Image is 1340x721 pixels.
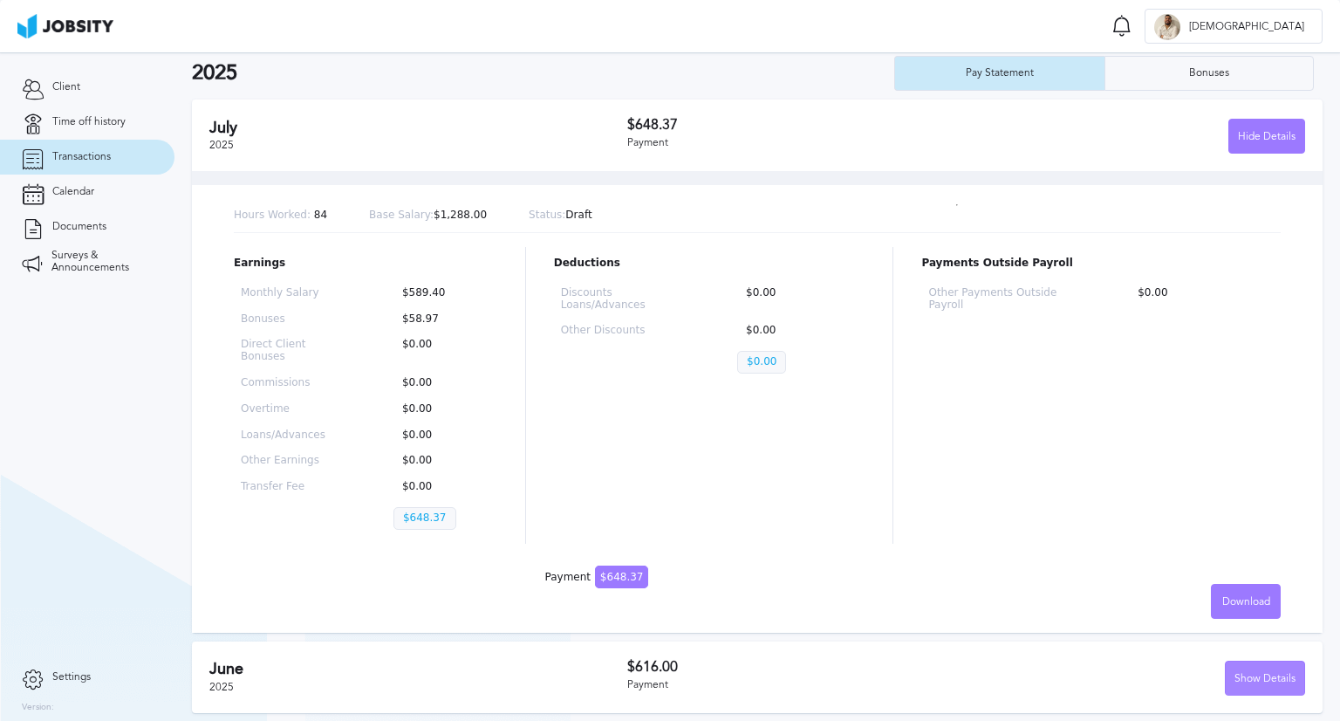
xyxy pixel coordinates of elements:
p: $0.00 [737,325,858,337]
div: Hide Details [1229,120,1304,154]
p: 84 [234,209,327,222]
span: Documents [52,221,106,233]
div: Payment [627,137,967,149]
span: 2025 [209,139,234,151]
p: Deductions [554,257,865,270]
span: Surveys & Announcements [51,250,153,274]
span: Hours Worked: [234,209,311,221]
span: Client [52,81,80,93]
p: Other Payments Outside Payroll [928,287,1073,312]
div: Bonuses [1180,67,1238,79]
span: 2025 [209,681,234,693]
p: $0.00 [393,481,490,493]
span: Base Salary: [369,209,434,221]
p: $0.00 [393,377,490,389]
div: J [1154,14,1180,40]
span: Time off history [52,116,126,128]
div: Payment [545,572,649,584]
p: $589.40 [393,287,490,299]
span: Status: [529,209,565,221]
span: Calendar [52,186,94,198]
p: Commissions [241,377,338,389]
img: ab4bad089aa723f57921c736e9817d99.png [17,14,113,38]
p: $0.00 [737,287,858,312]
p: Loans/Advances [241,429,338,442]
p: $0.00 [737,351,786,374]
span: $648.37 [595,566,649,588]
button: Bonuses [1104,56,1315,91]
p: Earnings [234,257,497,270]
p: Payments Outside Payroll [921,257,1281,270]
button: Hide Details [1228,119,1305,154]
button: Pay Statement [894,56,1104,91]
span: Settings [52,671,91,683]
button: Show Details [1225,661,1305,696]
span: [DEMOGRAPHIC_DATA] [1180,21,1313,33]
button: Download [1211,584,1281,619]
p: Overtime [241,403,338,415]
span: Download [1222,596,1270,608]
h2: July [209,119,627,137]
p: Discounts Loans/Advances [561,287,681,312]
p: $0.00 [393,339,490,363]
p: Other Discounts [561,325,681,337]
p: $58.97 [393,313,490,326]
h2: June [209,660,627,678]
div: Pay Statement [957,67,1043,79]
p: Bonuses [241,313,338,326]
p: Direct Client Bonuses [241,339,338,363]
p: $0.00 [393,429,490,442]
p: $0.00 [1129,287,1274,312]
label: Version: [22,703,54,713]
h2: 2025 [192,61,894,86]
p: Other Earnings [241,455,338,467]
div: Show Details [1226,662,1304,697]
p: $0.00 [393,403,490,415]
p: Transfer Fee [241,481,338,493]
p: Monthly Salary [241,287,338,299]
p: Draft [529,209,592,222]
h3: $648.37 [627,117,967,133]
p: $648.37 [393,507,456,530]
div: Payment [627,679,967,691]
h3: $616.00 [627,659,967,675]
span: Transactions [52,151,111,163]
p: $0.00 [393,455,490,467]
button: J[DEMOGRAPHIC_DATA] [1145,9,1323,44]
p: $1,288.00 [369,209,487,222]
